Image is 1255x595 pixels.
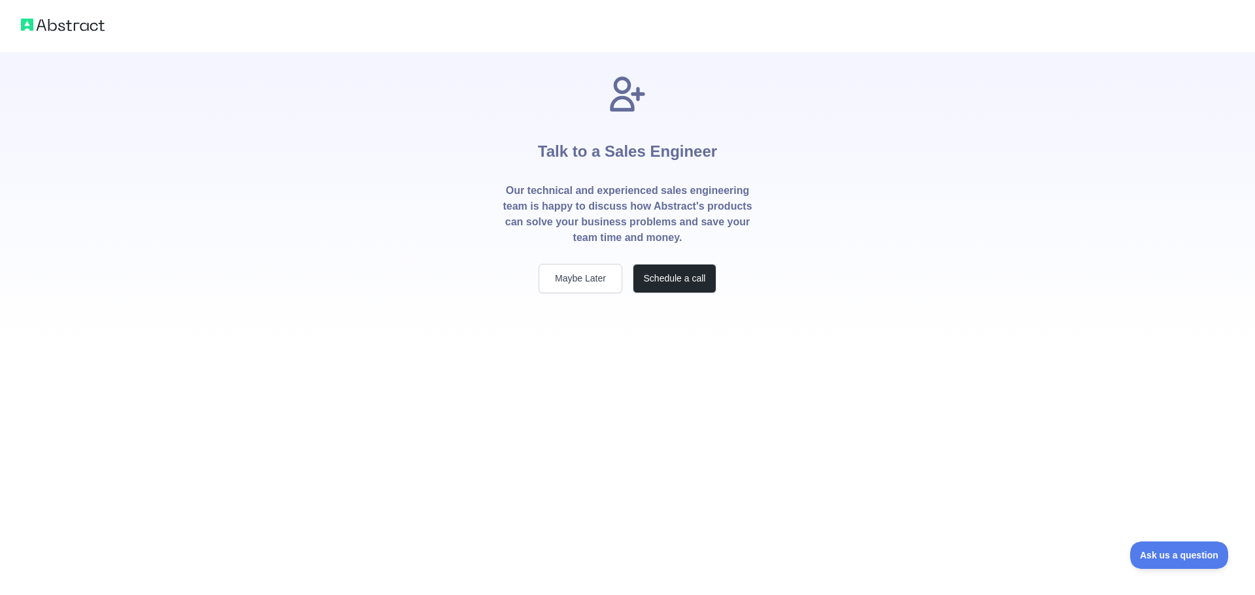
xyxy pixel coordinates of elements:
h1: Talk to a Sales Engineer [538,115,717,183]
iframe: Toggle Customer Support [1130,541,1229,569]
p: Our technical and experienced sales engineering team is happy to discuss how Abstract's products ... [502,183,753,246]
button: Schedule a call [633,264,716,293]
img: Abstract logo [21,16,105,34]
button: Maybe Later [539,264,622,293]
